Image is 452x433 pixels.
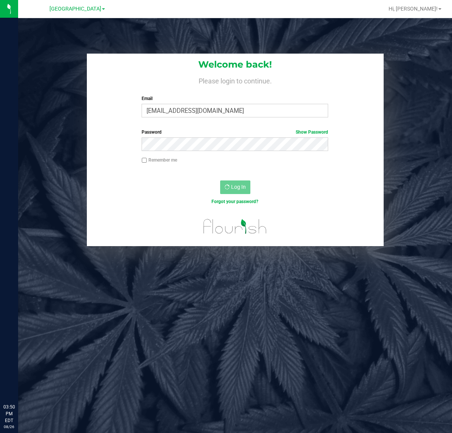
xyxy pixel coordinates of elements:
[220,180,250,194] button: Log In
[231,184,246,190] span: Log In
[3,404,15,424] p: 03:50 PM EDT
[142,129,162,135] span: Password
[49,6,101,12] span: [GEOGRAPHIC_DATA]
[389,6,438,12] span: Hi, [PERSON_NAME]!
[3,424,15,430] p: 08/26
[87,76,384,85] h4: Please login to continue.
[296,129,328,135] a: Show Password
[142,95,328,102] label: Email
[211,199,258,204] a: Forgot your password?
[142,157,177,163] label: Remember me
[142,158,147,163] input: Remember me
[87,60,384,69] h1: Welcome back!
[198,213,272,240] img: flourish_logo.svg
